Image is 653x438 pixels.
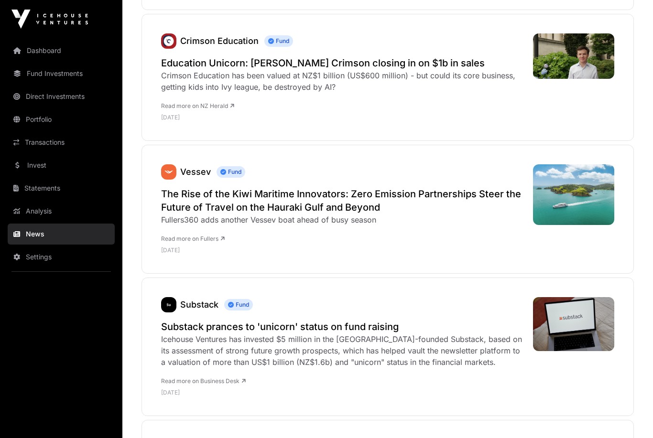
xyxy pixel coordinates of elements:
a: Read more on Business Desk [161,377,246,385]
a: Analysis [8,201,115,222]
a: Education Unicorn: [PERSON_NAME] Crimson closing in on $1b in sales [161,56,523,70]
img: SVGs_Vessev.svg [161,164,176,180]
a: Statements [8,178,115,199]
span: Fund [224,299,253,310]
a: Transactions [8,132,115,153]
a: Vessev [161,164,176,180]
img: WIJ3H7SEEVEHPDFAKSUCV7O3DI.jpg [533,33,614,79]
a: Dashboard [8,40,115,61]
img: default-share-icon.jpg [533,164,614,225]
a: News [8,224,115,245]
div: Crimson Education has been valued at NZ$1 billion (US$600 million) - but could its core business,... [161,70,523,93]
div: Fullers360 adds another Vessev boat ahead of busy season [161,214,523,225]
iframe: Chat Widget [605,392,653,438]
img: substack435.png [161,297,176,312]
p: [DATE] [161,246,523,254]
a: Read more on NZ Herald [161,102,234,109]
img: unnamed.jpg [161,33,176,49]
a: Invest [8,155,115,176]
a: Portfolio [8,109,115,130]
a: Settings [8,246,115,267]
a: The Rise of the Kiwi Maritime Innovators: Zero Emission Partnerships Steer the Future of Travel o... [161,187,523,214]
p: [DATE] [161,389,523,396]
a: Substack prances to 'unicorn' status on fund raising [161,320,523,333]
span: Fund [217,166,245,178]
a: Direct Investments [8,86,115,107]
a: Substack [180,299,218,310]
p: [DATE] [161,114,523,121]
img: Icehouse Ventures Logo [11,10,88,29]
a: Crimson Education [180,36,259,46]
a: Substack [161,297,176,312]
a: Fund Investments [8,63,115,84]
a: Vessev [180,167,211,177]
img: Twitter-Substack-Ex-Bloomberg-k.jpg [533,297,614,351]
div: Icehouse Ventures has invested $5 million in the [GEOGRAPHIC_DATA]-founded Substack, based on its... [161,333,523,368]
a: Read more on Fullers [161,235,225,242]
span: Fund [264,35,293,47]
a: Crimson Education [161,33,176,49]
